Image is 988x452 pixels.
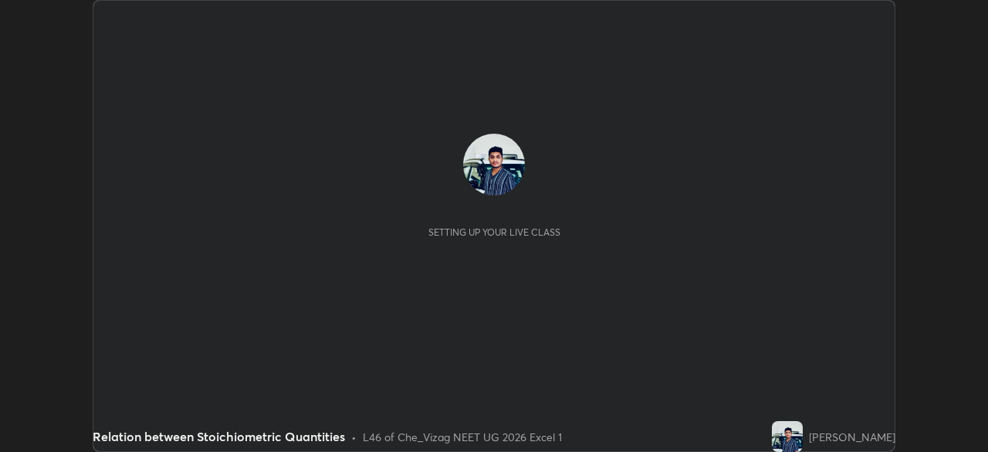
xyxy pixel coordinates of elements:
img: 1351eabd0d4b4398a4dd67eb40e67258.jpg [772,421,803,452]
div: L46 of Che_Vizag NEET UG 2026 Excel 1 [363,429,562,445]
img: 1351eabd0d4b4398a4dd67eb40e67258.jpg [463,134,525,195]
div: [PERSON_NAME] [809,429,895,445]
div: Relation between Stoichiometric Quantities [93,427,345,446]
div: • [351,429,357,445]
div: Setting up your live class [428,226,560,238]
